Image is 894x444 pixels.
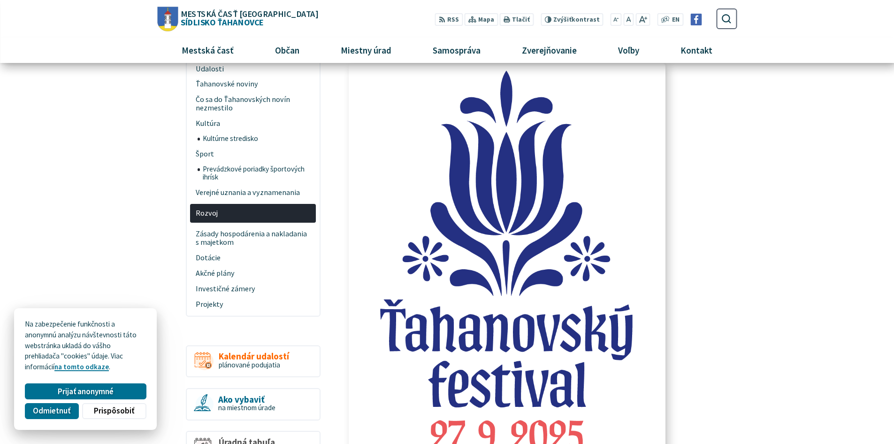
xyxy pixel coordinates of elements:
[258,38,316,63] a: Občan
[611,13,622,26] button: Zmenšiť veľkosť písma
[196,250,311,265] span: Dotácie
[190,296,316,312] a: Projekty
[198,132,316,147] a: Kultúrne stredisko
[25,403,78,419] button: Odmietnuť
[337,38,395,63] span: Miestny úrad
[196,77,311,92] span: Ťahanovské noviny
[196,116,311,132] span: Kultúra
[196,146,311,162] span: Šport
[190,281,316,296] a: Investičné zámery
[25,319,146,373] p: Na zabezpečenie funkčnosti a anonymnú analýzu návštevnosti táto webstránka ukladá do vášho prehli...
[178,38,237,63] span: Mestská časť
[615,38,643,63] span: Voľby
[553,16,572,23] span: Zvýšiť
[196,265,311,281] span: Akčné plány
[465,13,498,26] a: Mapa
[94,406,134,416] span: Prispôsobiť
[164,38,251,63] a: Mestská časť
[178,9,318,26] span: Sídlisko Ťahanovce
[25,383,146,399] button: Prijať anonymné
[323,38,408,63] a: Miestny úrad
[218,395,275,405] span: Ako vybaviť
[157,7,318,31] a: Logo Sídlisko Ťahanovce, prejsť na domovskú stránku.
[33,406,70,416] span: Odmietnuť
[203,162,311,185] span: Prevádzkové poriadky športových ihrísk
[196,185,311,200] span: Verejné uznania a vyznamenania
[478,15,494,25] span: Mapa
[447,15,459,25] span: RSS
[58,387,114,397] span: Prijať anonymné
[54,362,109,371] a: na tomto odkaze
[190,226,316,250] a: Zásady hospodárenia a nakladania s majetkom
[196,226,311,250] span: Zásady hospodárenia a nakladania s majetkom
[196,281,311,296] span: Investičné zámery
[512,16,530,23] span: Tlačiť
[271,38,303,63] span: Občan
[190,250,316,265] a: Dotácie
[435,13,463,26] a: RSS
[190,265,316,281] a: Akčné plány
[190,61,316,77] a: Udalosti
[505,38,594,63] a: Zverejňovanie
[500,13,534,26] button: Tlačiť
[519,38,581,63] span: Zverejňovanie
[416,38,498,63] a: Samospráva
[190,204,316,223] a: Rozvoj
[664,38,730,63] a: Kontakt
[670,15,682,25] a: EN
[82,403,146,419] button: Prispôsobiť
[181,9,318,18] span: Mestská časť [GEOGRAPHIC_DATA]
[541,13,603,26] button: Zvýšiťkontrast
[190,92,316,116] a: Čo sa do Ťahanovských novín nezmestilo
[690,14,702,25] img: Prejsť na Facebook stránku
[219,351,289,361] span: Kalendár udalostí
[677,38,716,63] span: Kontakt
[190,116,316,132] a: Kultúra
[190,77,316,92] a: Ťahanovské noviny
[186,345,321,378] a: Kalendár udalostí plánované podujatia
[157,7,178,31] img: Prejsť na domovskú stránku
[623,13,634,26] button: Nastaviť pôvodnú veľkosť písma
[218,403,275,412] span: na miestnom úrade
[190,185,316,200] a: Verejné uznania a vyznamenania
[429,38,484,63] span: Samospráva
[190,146,316,162] a: Šport
[198,162,316,185] a: Prevádzkové poriadky športových ihrísk
[196,61,311,77] span: Udalosti
[196,92,311,116] span: Čo sa do Ťahanovských novín nezmestilo
[196,296,311,312] span: Projekty
[635,13,650,26] button: Zväčšiť veľkosť písma
[219,360,280,369] span: plánované podujatia
[601,38,657,63] a: Voľby
[196,205,311,221] span: Rozvoj
[672,15,680,25] span: EN
[553,16,600,23] span: kontrast
[186,388,321,421] a: Ako vybaviť na miestnom úrade
[203,132,311,147] span: Kultúrne stredisko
